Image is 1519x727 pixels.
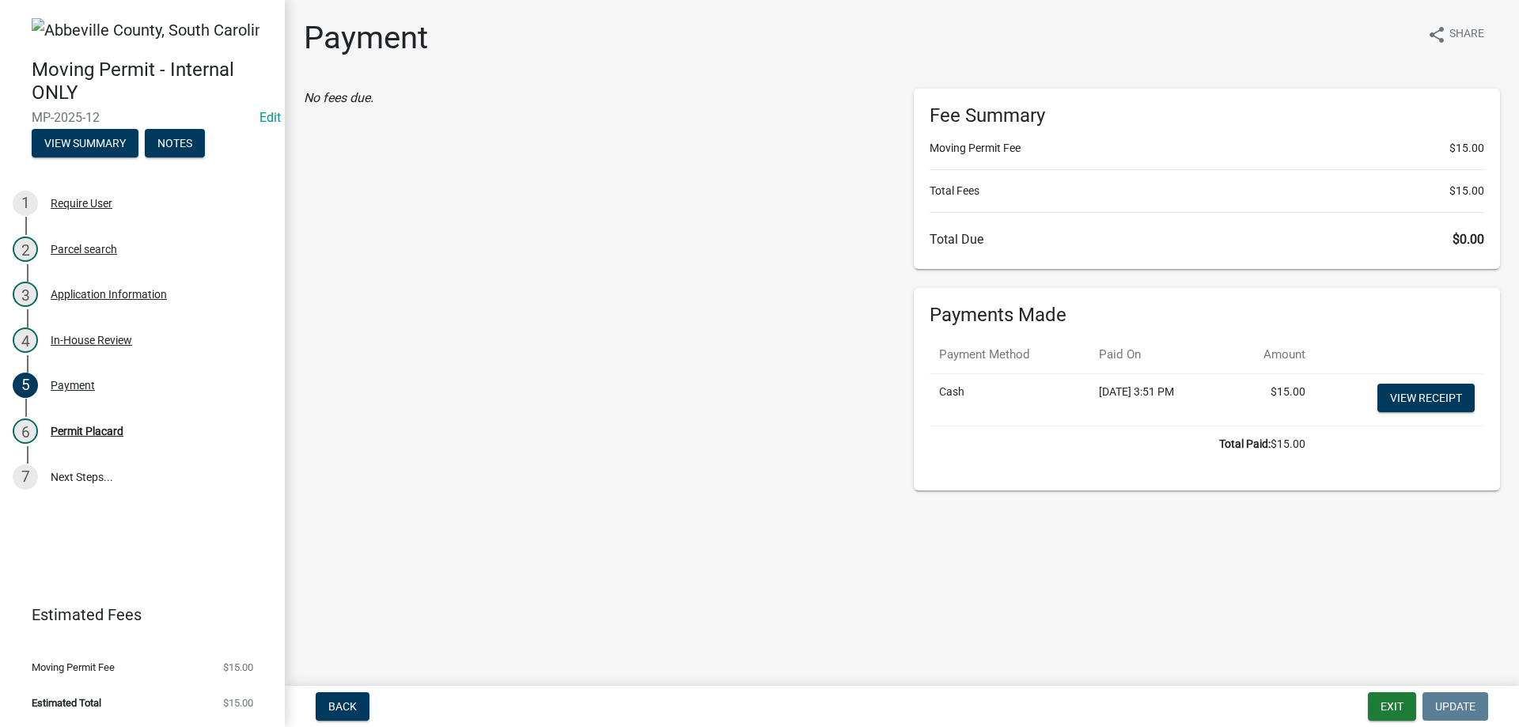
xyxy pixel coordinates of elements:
[1435,700,1475,713] span: Update
[145,138,205,151] wm-modal-confirm: Notes
[51,198,112,209] div: Require User
[1449,183,1484,199] span: $15.00
[51,244,117,255] div: Parcel search
[32,138,138,151] wm-modal-confirm: Summary
[51,289,167,300] div: Application Information
[304,90,373,105] i: No fees due.
[1449,140,1484,157] span: $15.00
[223,662,253,672] span: $15.00
[13,328,38,353] div: 4
[32,129,138,157] button: View Summary
[1226,373,1315,426] td: $15.00
[1449,25,1484,44] span: Share
[13,418,38,444] div: 6
[259,110,281,125] a: Edit
[930,140,1484,157] li: Moving Permit Fee
[32,18,259,42] img: Abbeville County, South Carolina
[32,662,115,672] span: Moving Permit Fee
[259,110,281,125] wm-modal-confirm: Edit Application Number
[32,110,253,125] span: MP-2025-12
[51,380,95,391] div: Payment
[328,700,357,713] span: Back
[1089,373,1226,426] td: [DATE] 3:51 PM
[1415,19,1497,50] button: shareShare
[13,237,38,262] div: 2
[930,336,1089,373] th: Payment Method
[930,183,1484,199] li: Total Fees
[1377,384,1475,412] a: View receipt
[1226,336,1315,373] th: Amount
[1422,692,1488,721] button: Update
[930,304,1484,327] h6: Payments Made
[13,191,38,216] div: 1
[1089,336,1226,373] th: Paid On
[1219,437,1271,450] b: Total Paid:
[13,464,38,490] div: 7
[32,698,101,708] span: Estimated Total
[304,19,428,57] h1: Payment
[930,232,1484,247] h6: Total Due
[32,59,272,104] h4: Moving Permit - Internal ONLY
[13,599,259,630] a: Estimated Fees
[316,692,369,721] button: Back
[51,426,123,437] div: Permit Placard
[223,698,253,708] span: $15.00
[1368,692,1416,721] button: Exit
[51,335,132,346] div: In-House Review
[13,282,38,307] div: 3
[145,129,205,157] button: Notes
[930,104,1484,127] h6: Fee Summary
[13,373,38,398] div: 5
[930,373,1089,426] td: Cash
[930,426,1315,462] td: $15.00
[1453,232,1484,247] span: $0.00
[1427,25,1446,44] i: share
